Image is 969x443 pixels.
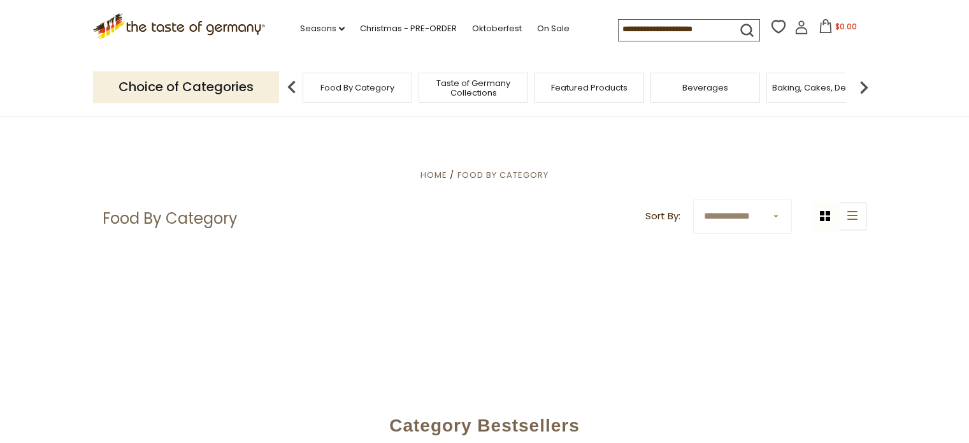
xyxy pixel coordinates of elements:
[279,75,305,100] img: previous arrow
[320,83,394,92] a: Food By Category
[360,22,457,36] a: Christmas - PRE-ORDER
[420,169,447,181] a: Home
[472,22,522,36] a: Oktoberfest
[772,83,871,92] a: Baking, Cakes, Desserts
[551,83,628,92] a: Featured Products
[537,22,570,36] a: On Sale
[300,22,345,36] a: Seasons
[103,209,238,228] h1: Food By Category
[422,78,524,98] a: Taste of Germany Collections
[835,21,857,32] span: $0.00
[851,75,877,100] img: next arrow
[682,83,728,92] a: Beverages
[811,19,865,38] button: $0.00
[93,71,279,103] p: Choice of Categories
[645,208,680,224] label: Sort By:
[457,169,549,181] a: Food By Category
